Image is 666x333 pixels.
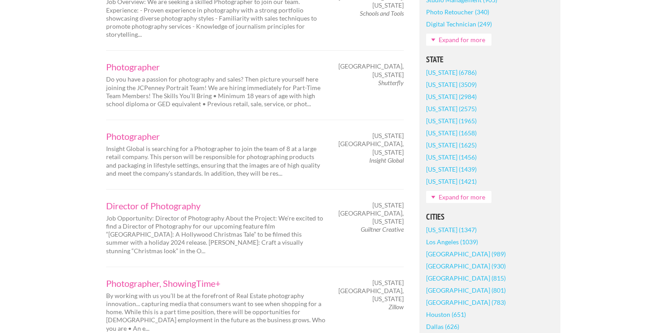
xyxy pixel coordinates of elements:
[426,139,477,151] a: [US_STATE] (1625)
[106,75,325,108] p: Do you have a passion for photography and sales? Then picture yourself here joining the JCPenney ...
[338,201,404,226] span: [US_STATE][GEOGRAPHIC_DATA], [US_STATE]
[106,279,325,288] a: Photographer, ShowingTime+
[426,127,477,139] a: [US_STATE] (1658)
[106,145,325,177] p: Insight Global is searching for a Photographer to join the team of 8 at a large retail company. T...
[106,201,325,210] a: Director of Photography
[426,224,477,236] a: [US_STATE] (1347)
[426,56,554,64] h5: State
[426,236,478,248] a: Los Angeles (1039)
[426,18,492,30] a: Digital Technician (249)
[426,248,506,260] a: [GEOGRAPHIC_DATA] (989)
[338,62,404,78] span: [GEOGRAPHIC_DATA], [US_STATE]
[426,34,491,46] a: Expand for more
[388,303,404,311] em: Zillow
[378,79,404,86] em: Shutterfly
[106,292,325,333] p: By working with us you’ll be at the forefront of Real Estate photography innovation... capturing ...
[338,279,404,303] span: [US_STATE][GEOGRAPHIC_DATA], [US_STATE]
[426,284,506,296] a: [GEOGRAPHIC_DATA] (801)
[369,156,404,164] em: Insight Global
[426,91,477,103] a: [US_STATE] (2984)
[426,66,477,78] a: [US_STATE] (6786)
[426,191,491,203] a: Expand for more
[426,6,489,18] a: Photo Retoucher (340)
[426,320,459,333] a: Dallas (626)
[426,213,554,221] h5: Cities
[360,9,404,17] em: Schools and Tools
[426,103,477,115] a: [US_STATE] (2575)
[361,225,404,233] em: Guiltner Creative
[426,308,466,320] a: Houston (651)
[106,132,325,141] a: Photographer
[426,78,477,91] a: [US_STATE] (3509)
[426,260,506,272] a: [GEOGRAPHIC_DATA] (930)
[426,272,506,284] a: [GEOGRAPHIC_DATA] (815)
[106,214,325,255] p: Job Opportunity: Director of Photography About the Project: We’re excited to find a Director of P...
[426,115,477,127] a: [US_STATE] (1965)
[426,175,477,187] a: [US_STATE] (1421)
[106,62,325,71] a: Photographer
[426,151,477,163] a: [US_STATE] (1456)
[338,132,404,156] span: [US_STATE][GEOGRAPHIC_DATA], [US_STATE]
[426,296,506,308] a: [GEOGRAPHIC_DATA] (783)
[426,163,477,175] a: [US_STATE] (1439)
